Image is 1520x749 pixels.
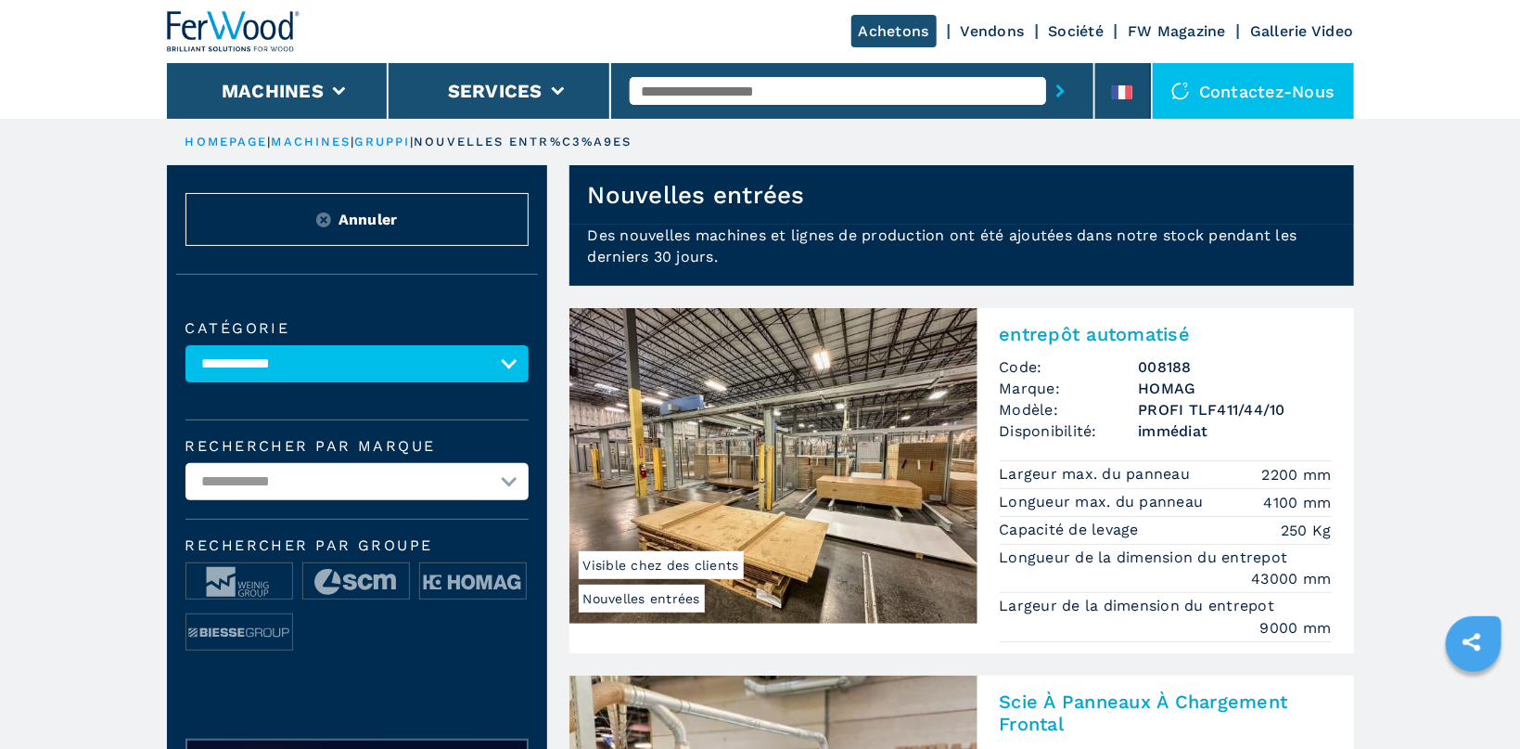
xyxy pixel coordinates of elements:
p: Longueur de la dimension du entrepot [1000,548,1293,568]
em: 43000 mm [1252,568,1332,589]
a: machines [272,135,351,149]
em: 250 Kg [1281,520,1332,541]
h3: PROFI TLF411/44/10 [1139,399,1332,420]
p: Largeur max. du panneau [1000,464,1195,484]
span: immédiat [1139,420,1332,442]
span: | [410,135,414,149]
label: Rechercher par marque [185,439,529,454]
em: 2200 mm [1262,464,1332,485]
span: Rechercher par groupe [185,538,529,553]
img: image [186,614,292,652]
button: ResetAnnuler [185,193,529,246]
p: Largeur de la dimension du entrepot [1000,596,1280,616]
a: Vendons [961,22,1025,40]
a: entrepôt automatisé HOMAG PROFI TLF411/44/10Nouvelles entréesVisible chez des clientsentrepôt aut... [569,308,1354,653]
a: sharethis [1449,619,1495,665]
button: Machines [222,80,324,102]
h1: Nouvelles entrées [588,180,805,210]
em: 9000 mm [1260,617,1332,639]
p: nouvelles entr%C3%A9es [414,134,632,150]
p: Capacité de levage [1000,520,1144,540]
h2: entrepôt automatisé [1000,323,1332,345]
a: Société [1049,22,1105,40]
h3: HOMAG [1139,378,1332,399]
h3: 008188 [1139,356,1332,378]
a: Gallerie Video [1250,22,1354,40]
label: catégorie [185,321,529,336]
span: Annuler [338,209,398,230]
p: Des nouvelles machines et lignes de production ont été ajoutées dans notre stock pendant les dern... [569,225,1354,286]
span: | [267,135,271,149]
img: Contactez-nous [1171,82,1190,100]
span: Disponibilité: [1000,420,1139,442]
span: Nouvelles entrées [579,585,705,613]
em: 4100 mm [1264,492,1332,513]
span: | [351,135,354,149]
button: Services [448,80,543,102]
a: HOMEPAGE [185,135,268,149]
button: submit-button [1046,70,1075,112]
div: Contactez-nous [1153,63,1354,119]
span: Marque: [1000,378,1139,399]
img: Reset [316,213,331,227]
iframe: Chat [1441,665,1506,735]
p: Longueur max. du panneau [1000,492,1208,512]
span: Code: [1000,356,1139,378]
img: image [186,563,292,600]
a: FW Magazine [1128,22,1226,40]
img: Ferwood [167,11,300,52]
h2: Scie À Panneaux À Chargement Frontal [1000,691,1332,735]
a: Achetons [851,15,937,47]
img: image [420,563,526,600]
img: entrepôt automatisé HOMAG PROFI TLF411/44/10 [569,308,977,624]
span: Visible chez des clients [579,551,744,579]
img: image [303,563,409,600]
a: gruppi [355,135,411,149]
span: Modèle: [1000,399,1139,420]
